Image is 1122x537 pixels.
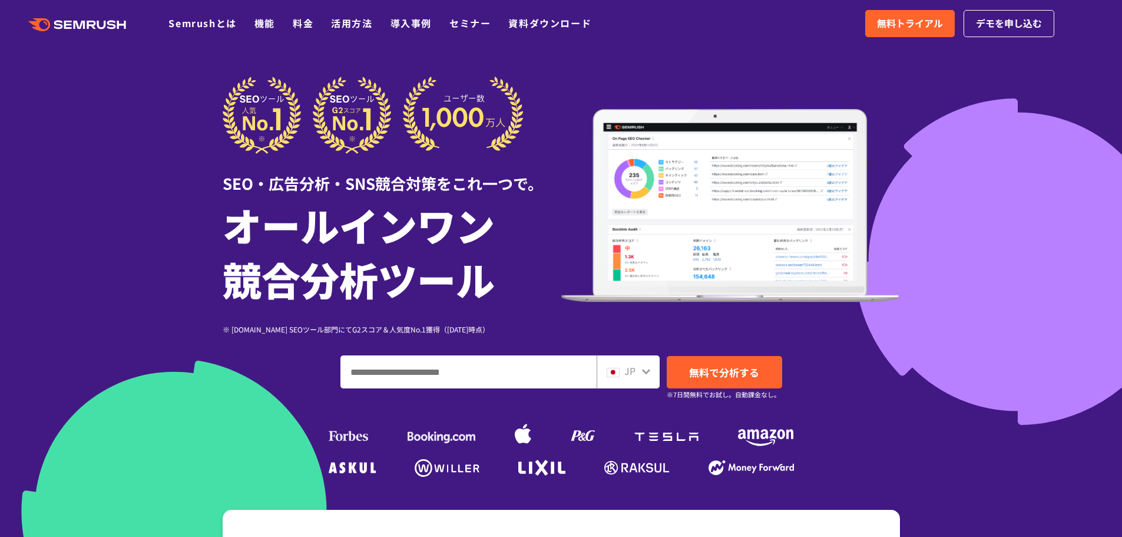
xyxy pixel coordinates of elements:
span: 無料トライアル [877,16,943,31]
a: 機能 [254,16,275,30]
a: 料金 [293,16,313,30]
span: 無料で分析する [689,365,759,380]
span: デモを申し込む [976,16,1042,31]
a: 無料トライアル [865,10,955,37]
a: 導入事例 [390,16,432,30]
a: 資料ダウンロード [508,16,591,30]
a: デモを申し込む [964,10,1054,37]
a: セミナー [449,16,491,30]
a: 活用方法 [331,16,372,30]
div: SEO・広告分析・SNS競合対策をこれ一つで。 [223,154,561,195]
span: JP [624,364,636,378]
h1: オールインワン 競合分析ツール [223,197,561,306]
div: ※ [DOMAIN_NAME] SEOツール部門にてG2スコア＆人気度No.1獲得（[DATE]時点） [223,324,561,335]
small: ※7日間無料でお試し。自動課金なし。 [667,389,780,400]
input: ドメイン、キーワードまたはURLを入力してください [341,356,596,388]
a: Semrushとは [168,16,236,30]
a: 無料で分析する [667,356,782,388]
